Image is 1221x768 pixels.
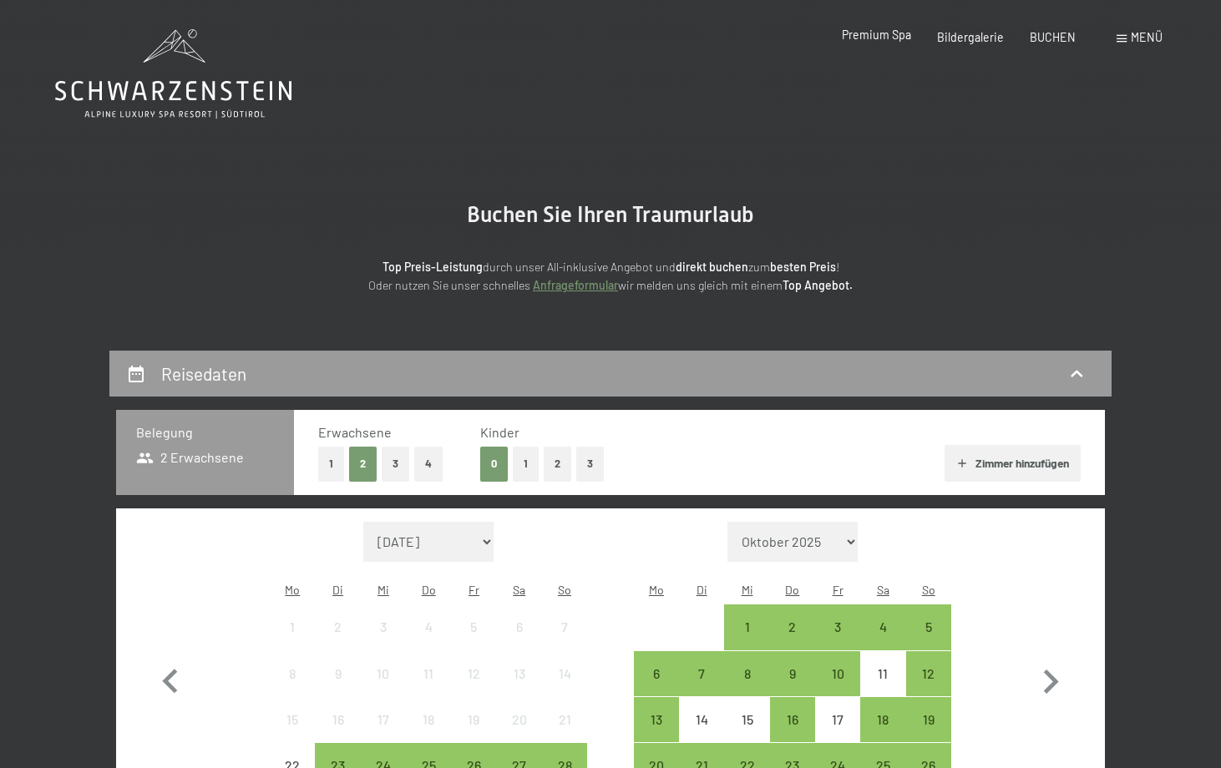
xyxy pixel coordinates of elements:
div: Anreise nicht möglich [361,604,406,649]
strong: Top Angebot. [783,278,853,292]
div: Fri Sep 12 2025 [451,651,496,696]
div: 19 [908,713,950,755]
div: Anreise nicht möglich [406,651,451,696]
div: Anreise möglich [815,651,860,696]
div: Mon Oct 06 2025 [634,651,679,696]
div: Mon Sep 15 2025 [270,697,315,742]
div: Anreise möglich [770,604,815,649]
div: Anreise möglich [906,697,951,742]
div: Sat Sep 20 2025 [497,697,542,742]
strong: Top Preis-Leistung [383,260,483,274]
div: 3 [362,620,404,662]
div: Tue Oct 14 2025 [679,697,724,742]
div: 14 [544,667,585,709]
abbr: Mittwoch [377,583,389,597]
div: Sat Sep 13 2025 [497,651,542,696]
div: 17 [362,713,404,755]
div: Anreise nicht möglich [270,697,315,742]
div: Anreise möglich [634,697,679,742]
button: 2 [544,447,571,481]
span: Menü [1131,30,1163,44]
div: 2 [772,620,813,662]
div: Sun Sep 07 2025 [542,604,587,649]
div: Anreise nicht möglich [270,604,315,649]
div: 21 [544,713,585,755]
div: Anreise nicht möglich [406,604,451,649]
button: 1 [318,447,344,481]
div: 2 [317,620,358,662]
div: Mon Sep 01 2025 [270,604,315,649]
div: 15 [271,713,313,755]
abbr: Samstag [513,583,525,597]
abbr: Mittwoch [742,583,753,597]
div: 6 [636,667,677,709]
a: Anfrageformular [533,278,618,292]
div: 7 [544,620,585,662]
div: Anreise nicht möglich [315,697,360,742]
a: Premium Spa [842,28,911,42]
div: Anreise möglich [860,697,905,742]
div: Sun Sep 14 2025 [542,651,587,696]
div: Anreise nicht möglich [497,697,542,742]
div: Tue Oct 07 2025 [679,651,724,696]
abbr: Dienstag [697,583,707,597]
abbr: Montag [285,583,300,597]
div: Tue Sep 02 2025 [315,604,360,649]
div: Fri Sep 05 2025 [451,604,496,649]
div: Anreise nicht möglich [451,697,496,742]
div: Sat Sep 06 2025 [497,604,542,649]
button: Zimmer hinzufügen [945,445,1081,482]
button: 3 [382,447,409,481]
abbr: Samstag [877,583,889,597]
div: 11 [408,667,449,709]
div: Anreise nicht möglich [542,697,587,742]
div: 8 [271,667,313,709]
div: 5 [453,620,494,662]
div: Fri Sep 19 2025 [451,697,496,742]
strong: direkt buchen [676,260,748,274]
abbr: Freitag [833,583,844,597]
div: Anreise nicht möglich [724,697,769,742]
div: 12 [908,667,950,709]
div: Anreise nicht möglich [361,697,406,742]
div: Anreise möglich [906,651,951,696]
div: 5 [908,620,950,662]
div: 20 [499,713,540,755]
div: Anreise möglich [770,651,815,696]
div: Wed Oct 08 2025 [724,651,769,696]
div: Sun Sep 21 2025 [542,697,587,742]
div: Sat Oct 04 2025 [860,604,905,649]
span: BUCHEN [1030,30,1076,44]
div: Sun Oct 19 2025 [906,697,951,742]
abbr: Donnerstag [785,583,799,597]
div: Fri Oct 03 2025 [815,604,860,649]
div: Mon Sep 08 2025 [270,651,315,696]
div: Thu Sep 04 2025 [406,604,451,649]
div: Anreise möglich [770,697,815,742]
div: Anreise möglich [634,651,679,696]
p: durch unser All-inklusive Angebot und zum ! Oder nutzen Sie unser schnelles wir melden uns gleich... [243,258,978,296]
div: Anreise nicht möglich [315,604,360,649]
h2: Reisedaten [161,363,246,384]
div: Sun Oct 12 2025 [906,651,951,696]
div: Anreise nicht möglich [542,651,587,696]
div: 3 [817,620,859,662]
button: 0 [480,447,508,481]
div: Anreise möglich [906,604,951,649]
div: 10 [362,667,404,709]
div: 9 [317,667,358,709]
button: 3 [576,447,604,481]
div: Sat Oct 11 2025 [860,651,905,696]
div: Anreise nicht möglich [497,604,542,649]
a: Bildergalerie [937,30,1004,44]
h3: Belegung [136,423,274,442]
strong: besten Preis [770,260,836,274]
div: Anreise nicht möglich [542,604,587,649]
div: 4 [862,620,904,662]
div: Anreise möglich [815,604,860,649]
div: Anreise möglich [724,604,769,649]
div: Anreise nicht möglich [860,651,905,696]
div: Wed Oct 15 2025 [724,697,769,742]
